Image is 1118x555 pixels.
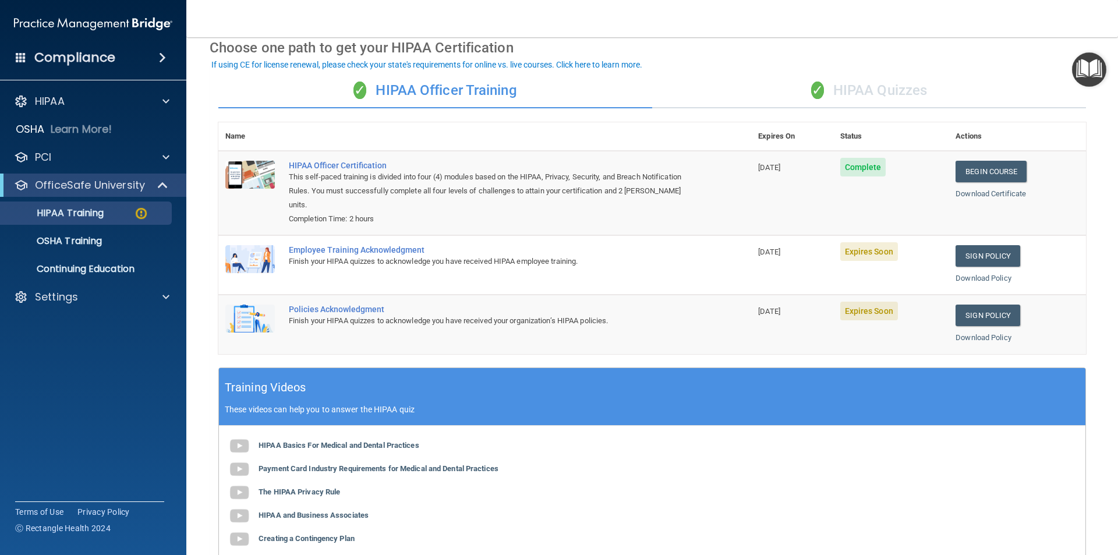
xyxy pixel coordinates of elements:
[289,305,693,314] div: Policies Acknowledgment
[289,161,693,170] a: HIPAA Officer Certification
[35,290,78,304] p: Settings
[289,245,693,254] div: Employee Training Acknowledgment
[840,302,898,320] span: Expires Soon
[134,206,148,221] img: warning-circle.0cc9ac19.png
[210,31,1095,65] div: Choose one path to get your HIPAA Certification
[353,82,366,99] span: ✓
[8,235,102,247] p: OSHA Training
[949,122,1086,151] th: Actions
[14,178,169,192] a: OfficeSafe University
[218,73,652,108] div: HIPAA Officer Training
[259,534,355,543] b: Creating a Contingency Plan
[956,245,1020,267] a: Sign Policy
[34,50,115,66] h4: Compliance
[289,314,693,328] div: Finish your HIPAA quizzes to acknowledge you have received your organization’s HIPAA policies.
[51,122,112,136] p: Learn More!
[811,82,824,99] span: ✓
[259,511,369,519] b: HIPAA and Business Associates
[1072,52,1106,87] button: Open Resource Center
[840,242,898,261] span: Expires Soon
[35,178,145,192] p: OfficeSafe University
[956,274,1011,282] a: Download Policy
[225,405,1080,414] p: These videos can help you to answer the HIPAA quiz
[956,161,1027,182] a: Begin Course
[289,170,693,212] div: This self-paced training is divided into four (4) modules based on the HIPAA, Privacy, Security, ...
[652,73,1086,108] div: HIPAA Quizzes
[289,212,693,226] div: Completion Time: 2 hours
[758,163,780,172] span: [DATE]
[956,189,1026,198] a: Download Certificate
[956,305,1020,326] a: Sign Policy
[289,254,693,268] div: Finish your HIPAA quizzes to acknowledge you have received HIPAA employee training.
[833,122,949,151] th: Status
[228,528,251,551] img: gray_youtube_icon.38fcd6cc.png
[758,248,780,256] span: [DATE]
[259,441,419,450] b: HIPAA Basics For Medical and Dental Practices
[218,122,282,151] th: Name
[228,434,251,458] img: gray_youtube_icon.38fcd6cc.png
[15,522,111,534] span: Ⓒ Rectangle Health 2024
[14,290,169,304] a: Settings
[14,94,169,108] a: HIPAA
[259,487,340,496] b: The HIPAA Privacy Rule
[840,158,886,176] span: Complete
[35,94,65,108] p: HIPAA
[211,61,642,69] div: If using CE for license renewal, please check your state's requirements for online vs. live cours...
[917,472,1104,519] iframe: Drift Widget Chat Controller
[14,150,169,164] a: PCI
[77,506,130,518] a: Privacy Policy
[228,504,251,528] img: gray_youtube_icon.38fcd6cc.png
[8,207,104,219] p: HIPAA Training
[225,377,306,398] h5: Training Videos
[758,307,780,316] span: [DATE]
[210,59,644,70] button: If using CE for license renewal, please check your state's requirements for online vs. live cours...
[35,150,51,164] p: PCI
[14,12,172,36] img: PMB logo
[259,464,498,473] b: Payment Card Industry Requirements for Medical and Dental Practices
[228,458,251,481] img: gray_youtube_icon.38fcd6cc.png
[15,506,63,518] a: Terms of Use
[8,263,167,275] p: Continuing Education
[751,122,833,151] th: Expires On
[956,333,1011,342] a: Download Policy
[228,481,251,504] img: gray_youtube_icon.38fcd6cc.png
[16,122,45,136] p: OSHA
